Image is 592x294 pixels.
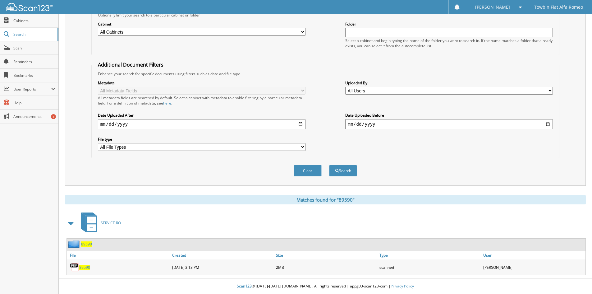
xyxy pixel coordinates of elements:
a: Size [274,251,378,259]
legend: Additional Document Filters [95,61,167,68]
label: Uploaded By [345,80,553,86]
a: Created [171,251,274,259]
label: Folder [345,21,553,27]
a: Privacy Policy [391,283,414,289]
input: end [345,119,553,129]
label: Cabinet [98,21,305,27]
button: Clear [294,165,322,176]
span: Help [13,100,55,105]
span: Scan123 [237,283,252,289]
div: Select a cabinet and begin typing the name of the folder you want to search in. If the name match... [345,38,553,49]
span: Cabinets [13,18,55,23]
div: © [DATE]-[DATE] [DOMAIN_NAME]. All rights reserved | appg03-scan123-com | [59,279,592,294]
span: Announcements [13,114,55,119]
span: [PERSON_NAME] [475,5,510,9]
a: File [67,251,171,259]
img: folder2.png [68,240,81,248]
div: Matches found for "89590" [65,195,586,204]
a: 89590 [81,241,92,247]
label: Date Uploaded After [98,113,305,118]
div: [PERSON_NAME] [482,261,585,273]
div: [DATE] 3:13 PM [171,261,274,273]
input: start [98,119,305,129]
img: PDF.png [70,263,79,272]
div: Enhance your search for specific documents using filters such as date and file type. [95,71,556,77]
span: User Reports [13,86,51,92]
span: Search [13,32,54,37]
img: scan123-logo-white.svg [6,3,53,11]
label: File type [98,137,305,142]
div: Optionally limit your search to a particular cabinet or folder [95,12,556,18]
a: Type [378,251,482,259]
a: here [163,100,171,106]
a: SERVICE RO [77,211,121,235]
div: 2MB [274,261,378,273]
iframe: Chat Widget [561,264,592,294]
label: Metadata [98,80,305,86]
label: Date Uploaded Before [345,113,553,118]
button: Search [329,165,357,176]
span: SERVICE RO [101,220,121,226]
span: Bookmarks [13,73,55,78]
div: All metadata fields are searched by default. Select a cabinet with metadata to enable filtering b... [98,95,305,106]
a: 89590 [79,265,90,270]
span: Scan [13,45,55,51]
div: scanned [378,261,482,273]
a: User [482,251,585,259]
div: 1 [51,114,56,119]
span: Reminders [13,59,55,64]
span: Towbin Fiat Alfa Romeo [534,5,583,9]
